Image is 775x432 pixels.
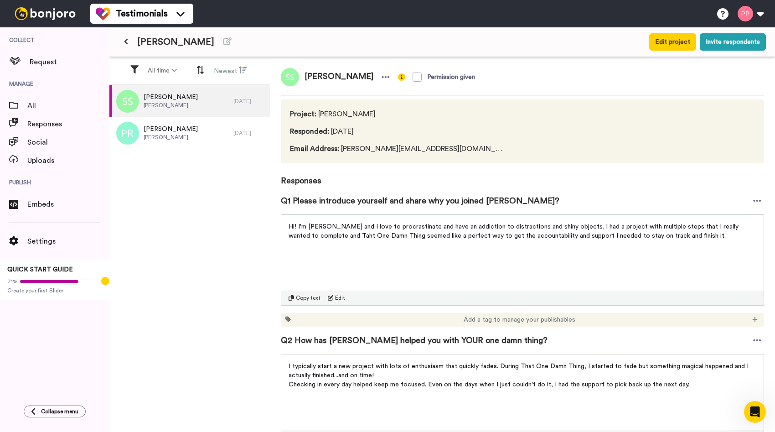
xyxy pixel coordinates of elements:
[144,125,198,134] span: [PERSON_NAME]
[30,57,109,68] span: Request
[290,126,507,137] span: [DATE]
[335,294,345,302] span: Edit
[281,194,559,207] span: Q1 Please introduce yourself and share why you joined [PERSON_NAME]?
[233,98,265,105] div: [DATE]
[398,73,405,81] img: info-yellow.svg
[41,408,78,415] span: Collapse menu
[27,199,109,210] span: Embeds
[208,62,253,79] button: Newest
[289,224,740,239] span: Hi! I'm [PERSON_NAME] and I love to procrastinate and have an addiction to distractions and shiny...
[290,143,507,154] span: [PERSON_NAME][EMAIL_ADDRESS][DOMAIN_NAME]
[7,287,102,294] span: Create your first Slider
[144,102,198,109] span: [PERSON_NAME]
[290,109,507,120] span: [PERSON_NAME]
[142,62,182,79] button: All time
[144,134,198,141] span: [PERSON_NAME]
[649,33,696,51] button: Edit project
[296,294,320,302] span: Copy text
[137,36,214,48] span: [PERSON_NAME]
[101,277,109,285] div: Tooltip anchor
[744,401,766,423] iframe: Intercom live chat
[116,90,139,113] img: ss.png
[109,85,270,117] a: [PERSON_NAME][PERSON_NAME][DATE]
[464,315,575,324] span: Add a tag to manage your publishables
[290,110,316,118] span: Project :
[27,119,109,130] span: Responses
[24,406,86,417] button: Collapse menu
[427,73,475,82] div: Permission given
[289,381,689,388] span: Checking in every day helped keep me focused. Even on the days when I just couldn't do it, I had ...
[7,278,18,285] span: 71%
[116,122,139,145] img: pr.png
[27,137,109,148] span: Social
[11,7,79,20] img: bj-logo-header-white.svg
[27,155,109,166] span: Uploads
[7,266,73,273] span: QUICK START GUIDE
[299,68,379,86] span: [PERSON_NAME]
[233,130,265,137] div: [DATE]
[96,6,110,21] img: tm-color.svg
[290,145,339,152] span: Email Address :
[290,128,329,135] span: Responded :
[281,68,299,86] img: ss.png
[144,93,198,102] span: [PERSON_NAME]
[700,33,766,51] button: Invite respondents
[289,363,750,379] span: I typically start a new project with lots of enthusiasm that quickly fades. During That One Damn ...
[281,163,764,187] span: Responses
[109,117,270,149] a: [PERSON_NAME][PERSON_NAME][DATE]
[281,334,548,347] span: Q2 How has [PERSON_NAME] helped you with YOUR one damn thing?
[27,236,109,247] span: Settings
[116,7,168,20] span: Testimonials
[27,100,109,111] span: All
